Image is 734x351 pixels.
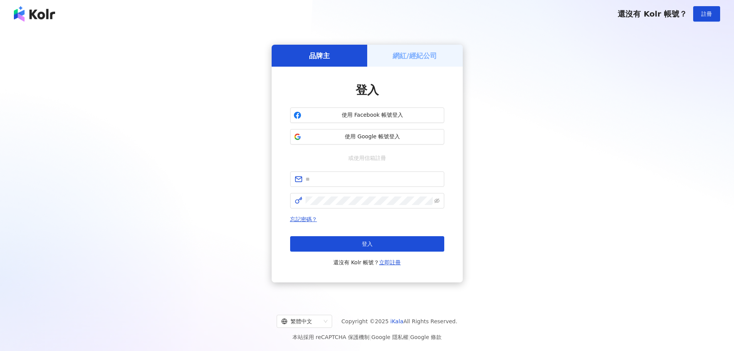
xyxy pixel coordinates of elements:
[292,333,442,342] span: 本站採用 reCAPTCHA 保護機制
[281,315,321,327] div: 繁體中文
[379,259,401,265] a: 立即註冊
[408,334,410,340] span: |
[290,107,444,123] button: 使用 Facebook 帳號登入
[309,51,330,60] h5: 品牌主
[693,6,720,22] button: 註冊
[370,334,371,340] span: |
[290,129,444,144] button: 使用 Google 帳號登入
[304,111,441,119] span: 使用 Facebook 帳號登入
[701,11,712,17] span: 註冊
[410,334,442,340] a: Google 條款
[393,51,437,60] h5: 網紅/經紀公司
[390,318,403,324] a: iKala
[290,216,317,222] a: 忘記密碼？
[290,236,444,252] button: 登入
[14,6,55,22] img: logo
[362,241,373,247] span: 登入
[341,317,457,326] span: Copyright © 2025 All Rights Reserved.
[333,258,401,267] span: 還沒有 Kolr 帳號？
[434,198,440,203] span: eye-invisible
[304,133,441,141] span: 使用 Google 帳號登入
[356,83,379,97] span: 登入
[371,334,408,340] a: Google 隱私權
[343,154,391,162] span: 或使用信箱註冊
[618,9,687,18] span: 還沒有 Kolr 帳號？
